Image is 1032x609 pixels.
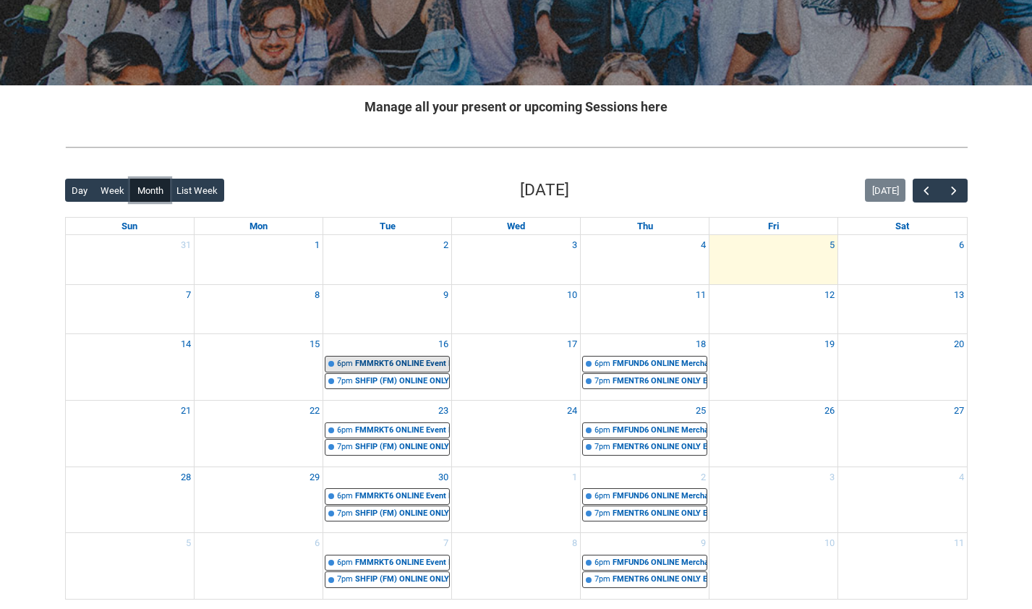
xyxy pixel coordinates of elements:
[440,533,451,553] a: Go to October 7, 2025
[594,358,610,370] div: 6pm
[178,401,194,421] a: Go to September 21, 2025
[307,401,323,421] a: Go to September 22, 2025
[119,218,140,235] a: Sunday
[827,235,837,255] a: Go to September 5, 2025
[581,533,709,599] td: Go to October 9, 2025
[93,179,131,202] button: Week
[594,490,610,503] div: 6pm
[709,235,838,284] td: Go to September 5, 2025
[613,441,707,453] div: FMENTR6 ONLINE ONLY Entrepreneurship- Capstone STAGE 6 | Online | [PERSON_NAME]
[355,508,449,520] div: SHFIP (FM) ONLINE ONLY Industry Placement (Fashion) | Online | [PERSON_NAME]
[838,284,967,334] td: Go to September 13, 2025
[355,358,449,370] div: FMMRKT6 ONLINE Event Management - Capstone STAGE 6 | Online | [PERSON_NAME]
[838,467,967,533] td: Go to October 4, 2025
[693,401,709,421] a: Go to September 25, 2025
[66,284,195,334] td: Go to September 7, 2025
[66,467,195,533] td: Go to September 28, 2025
[178,467,194,487] a: Go to September 28, 2025
[939,179,967,203] button: Next Month
[452,401,581,467] td: Go to September 24, 2025
[178,235,194,255] a: Go to August 31, 2025
[951,334,967,354] a: Go to September 20, 2025
[569,533,580,553] a: Go to October 8, 2025
[195,284,323,334] td: Go to September 8, 2025
[822,533,837,553] a: Go to October 10, 2025
[594,441,610,453] div: 7pm
[569,467,580,487] a: Go to October 1, 2025
[913,179,940,203] button: Previous Month
[435,401,451,421] a: Go to September 23, 2025
[709,401,838,467] td: Go to September 26, 2025
[956,235,967,255] a: Go to September 6, 2025
[323,401,452,467] td: Go to September 23, 2025
[307,334,323,354] a: Go to September 15, 2025
[66,334,195,401] td: Go to September 14, 2025
[827,467,837,487] a: Go to October 3, 2025
[355,375,449,388] div: SHFIP (FM) ONLINE ONLY Industry Placement (Fashion) | Online | [PERSON_NAME]
[709,284,838,334] td: Go to September 12, 2025
[337,490,353,503] div: 6pm
[581,235,709,284] td: Go to September 4, 2025
[613,490,707,503] div: FMFUND6 ONLINE Merchandising- Capstone STAGE 6 | Online | [PERSON_NAME]
[178,334,194,354] a: Go to September 14, 2025
[312,285,323,305] a: Go to September 8, 2025
[709,334,838,401] td: Go to September 19, 2025
[355,490,449,503] div: FMMRKT6 ONLINE Event Management - Capstone STAGE 6 | Online | [PERSON_NAME]
[66,533,195,599] td: Go to October 5, 2025
[440,235,451,255] a: Go to September 2, 2025
[594,508,610,520] div: 7pm
[838,533,967,599] td: Go to October 11, 2025
[169,179,224,202] button: List Week
[66,401,195,467] td: Go to September 21, 2025
[195,334,323,401] td: Go to September 15, 2025
[323,467,452,533] td: Go to September 30, 2025
[66,235,195,284] td: Go to August 31, 2025
[956,467,967,487] a: Go to October 4, 2025
[822,334,837,354] a: Go to September 19, 2025
[337,574,353,586] div: 7pm
[698,467,709,487] a: Go to October 2, 2025
[355,441,449,453] div: SHFIP (FM) ONLINE ONLY Industry Placement (Fashion) | Online | [PERSON_NAME]
[613,375,707,388] div: FMENTR6 ONLINE ONLY Entrepreneurship- Capstone STAGE 6 | Online | [PERSON_NAME]
[337,358,353,370] div: 6pm
[452,334,581,401] td: Go to September 17, 2025
[594,574,610,586] div: 7pm
[838,401,967,467] td: Go to September 27, 2025
[183,285,194,305] a: Go to September 7, 2025
[377,218,398,235] a: Tuesday
[355,574,449,586] div: SHFIP (FM) ONLINE ONLY Industry Placement (Fashion) | Online | [PERSON_NAME]
[65,140,968,155] img: REDU_GREY_LINE
[337,425,353,437] div: 6pm
[613,557,707,569] div: FMFUND6 ONLINE Merchandising- Capstone STAGE 6 | Online | [PERSON_NAME]
[698,533,709,553] a: Go to October 9, 2025
[195,467,323,533] td: Go to September 29, 2025
[693,334,709,354] a: Go to September 18, 2025
[452,235,581,284] td: Go to September 3, 2025
[355,425,449,437] div: FMMRKT6 ONLINE Event Management - Capstone STAGE 6 | Online | [PERSON_NAME]
[865,179,905,202] button: [DATE]
[337,441,353,453] div: 7pm
[822,401,837,421] a: Go to September 26, 2025
[307,467,323,487] a: Go to September 29, 2025
[452,467,581,533] td: Go to October 1, 2025
[337,557,353,569] div: 6pm
[581,401,709,467] td: Go to September 25, 2025
[634,218,656,235] a: Thursday
[765,218,782,235] a: Friday
[822,285,837,305] a: Go to September 12, 2025
[337,375,353,388] div: 7pm
[709,533,838,599] td: Go to October 10, 2025
[312,533,323,553] a: Go to October 6, 2025
[564,334,580,354] a: Go to September 17, 2025
[613,574,707,586] div: FMENTR6 ONLINE ONLY Entrepreneurship- Capstone STAGE 6 | Online | [PERSON_NAME]
[581,334,709,401] td: Go to September 18, 2025
[838,334,967,401] td: Go to September 20, 2025
[613,425,707,437] div: FMFUND6 ONLINE Merchandising- Capstone STAGE 6 | Online | [PERSON_NAME]
[195,235,323,284] td: Go to September 1, 2025
[838,235,967,284] td: Go to September 6, 2025
[323,235,452,284] td: Go to September 2, 2025
[452,533,581,599] td: Go to October 8, 2025
[594,375,610,388] div: 7pm
[564,401,580,421] a: Go to September 24, 2025
[581,467,709,533] td: Go to October 2, 2025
